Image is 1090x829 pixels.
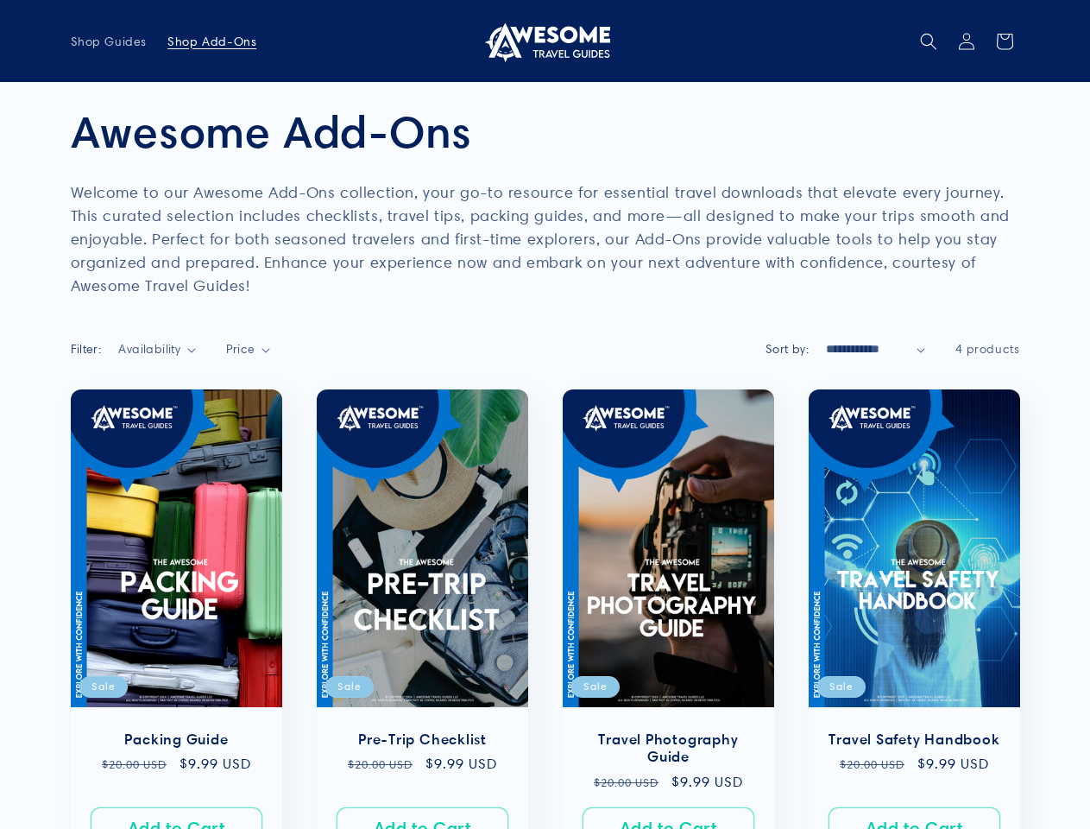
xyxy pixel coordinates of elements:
[334,731,511,749] a: Pre-Trip Checklist
[167,34,256,49] span: Shop Add-Ons
[481,21,610,62] img: Awesome Travel Guides
[118,340,195,358] summary: Availability (0 selected)
[71,180,1020,297] p: Welcome to our Awesome Add-Ons collection, your go-to resource for essential travel downloads tha...
[580,731,757,767] a: Travel Photography Guide
[955,341,1020,357] span: 4 products
[118,341,180,357] span: Availability
[910,22,948,60] summary: Search
[826,731,1003,749] a: Travel Safety Handbook
[88,731,265,749] a: Packing Guide
[474,14,616,68] a: Awesome Travel Guides
[226,341,255,357] span: Price
[71,34,148,49] span: Shop Guides
[766,341,809,357] label: Sort by:
[157,23,267,60] a: Shop Add-Ons
[71,104,1020,159] h1: Awesome Add-Ons
[71,340,102,358] h2: Filter:
[60,23,158,60] a: Shop Guides
[226,340,271,358] summary: Price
